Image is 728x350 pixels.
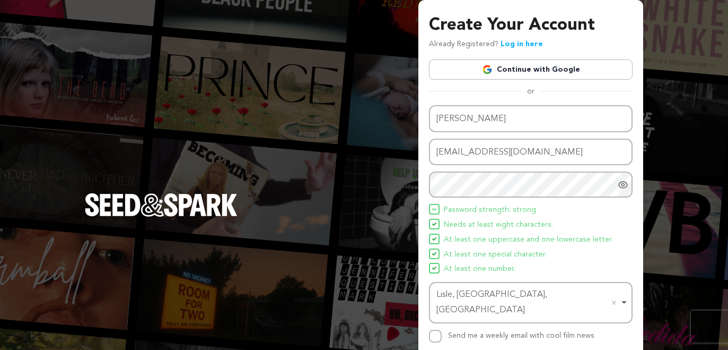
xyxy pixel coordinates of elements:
[448,332,594,339] label: Send me a weekly email with cool film news
[429,105,633,132] input: Name
[436,287,619,318] div: Lisle, [GEOGRAPHIC_DATA], [GEOGRAPHIC_DATA]
[444,263,515,276] span: At least one number.
[609,297,619,308] button: Remove item: 'ChIJO3abTilRDogRzyTCZI4Kpfs'
[432,252,436,256] img: Seed&Spark Icon
[429,38,543,51] p: Already Registered?
[444,219,553,232] span: Needs at least eight characters.
[432,222,436,226] img: Seed&Spark Icon
[501,40,543,48] a: Log in here
[482,64,493,75] img: Google logo
[85,193,238,238] a: Seed&Spark Homepage
[521,86,541,97] span: or
[429,13,633,38] h3: Create Your Account
[444,234,613,246] span: At least one uppercase and one lowercase letter.
[432,207,436,211] img: Seed&Spark Icon
[429,139,633,166] input: Email address
[432,266,436,270] img: Seed&Spark Icon
[432,237,436,241] img: Seed&Spark Icon
[444,249,547,261] span: At least one special character.
[618,180,628,190] a: Show password as plain text. Warning: this will display your password on the screen.
[85,193,238,217] img: Seed&Spark Logo
[429,59,633,80] a: Continue with Google
[444,204,536,217] span: Password strength: strong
